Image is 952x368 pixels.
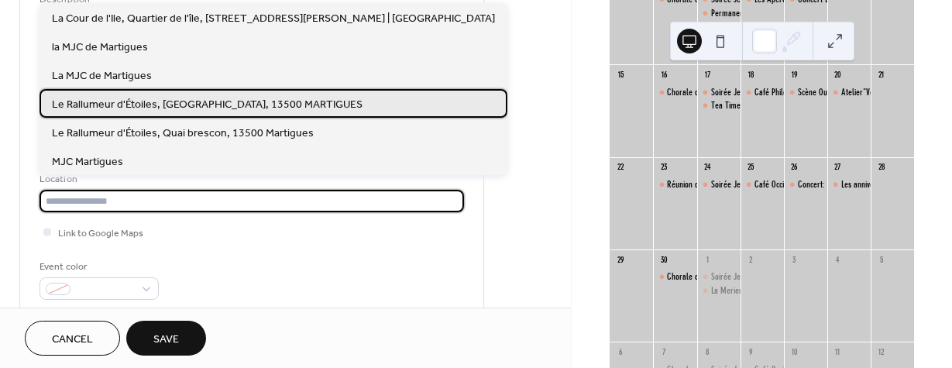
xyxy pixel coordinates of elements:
div: Soirée Jeux du Rallu [697,86,741,99]
div: 6 [614,346,626,358]
button: Cancel [25,321,120,356]
div: 19 [789,69,800,81]
div: Soirée Jeux du Rallu [697,270,741,284]
div: Les anniversaire de nos adhérent.e.s [827,178,871,191]
span: Cancel [52,332,93,348]
div: 26 [789,162,800,174]
div: Café Philo avec les philosophes publiques​ [741,86,784,99]
div: 29 [614,254,626,266]
div: Chorale des Meutes Rieuses [667,86,758,99]
div: La Merienda, atelier de discussion en Espagnol [697,284,741,297]
div: Soirée Jeux du Rallu [711,178,777,191]
div: 5 [875,254,887,266]
div: 18 [745,69,757,81]
div: Permanences d’accueil pour les personnes trans, proposées par l’association Transat. [697,7,741,20]
div: 7 [658,346,669,358]
div: 20 [832,69,844,81]
div: Réunion du collectif féministe Les Meutes Rieuses [667,178,825,191]
div: Concert: "Soirée Mistral Show"​ [798,178,897,191]
div: 2 [745,254,757,266]
span: Link to Google Maps [58,225,143,242]
div: 27 [832,162,844,174]
div: Soirée Jeux du Rallu [697,178,741,191]
span: La MJC de Martigues [52,68,152,84]
div: 16 [658,69,669,81]
div: 11 [832,346,844,358]
button: Save [126,321,206,356]
div: Café Philo avec les philosophes publiques​ [754,86,887,99]
div: Location [40,171,461,187]
div: 30 [658,254,669,266]
div: Scène Ouverte [784,86,827,99]
div: Tea Time - Atelier de discussion en Anglais [711,99,849,112]
div: 9 [745,346,757,358]
div: Event color [40,259,156,275]
div: Soirée Jeux du Rallu [711,270,777,284]
span: La Cour de l'Ile, Quartier de l'île, [STREET_ADDRESS][PERSON_NAME] | [GEOGRAPHIC_DATA] [52,11,495,27]
div: Chorale des Meutes Rieuses [653,86,696,99]
div: 10 [789,346,800,358]
div: 8 [702,346,713,358]
div: 24 [702,162,713,174]
span: la MJC de Martigues [52,40,148,56]
div: 28 [875,162,887,174]
div: 21 [875,69,887,81]
div: La Merienda, atelier de discussion en Espagnol [711,284,860,297]
div: Scène Ouverte [798,86,844,99]
div: Chorale des Meutes Rieuses [653,270,696,284]
div: 23 [658,162,669,174]
div: 22 [614,162,626,174]
div: 3 [789,254,800,266]
div: Atelier"Voyage Hypnotique" [827,86,871,99]
div: 25 [745,162,757,174]
div: 17 [702,69,713,81]
span: MJC Martigues [52,154,123,170]
div: Chorale des Meutes Rieuses [667,270,758,284]
span: Le Rallumeur d'Étoiles, [GEOGRAPHIC_DATA], 13500 MARTIGUES [52,97,363,113]
div: 1 [702,254,713,266]
div: Café Occitan - Atelier de discussion en Occitan​ [741,178,784,191]
div: Soirée Jeux du Rallu [711,86,777,99]
span: Le Rallumeur d'Étoiles, Quai brescon, 13500 Martigues [52,126,314,142]
div: 15 [614,69,626,81]
div: 4 [832,254,844,266]
div: Atelier"Voyage Hypnotique" [841,86,929,99]
div: Concert: "Soirée Mistral Show"​ [784,178,827,191]
div: Tea Time - Atelier de discussion en Anglais [697,99,741,112]
div: Café Occitan - Atelier de discussion en Occitan​ [754,178,902,191]
div: 12 [875,346,887,358]
span: Save [153,332,179,348]
div: Réunion du collectif féministe Les Meutes Rieuses [653,178,696,191]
